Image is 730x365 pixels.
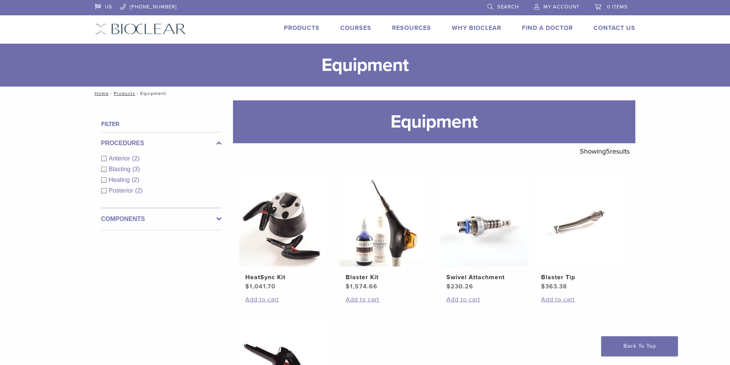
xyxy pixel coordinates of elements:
a: Resources [392,24,431,32]
a: Products [114,91,135,96]
h1: Equipment [233,100,635,143]
span: Blasting [109,166,133,172]
a: Blaster KitBlaster Kit $1,574.66 [339,178,428,291]
h2: Blaster Tip [541,273,617,282]
span: / [135,92,140,95]
a: Add to cart: “HeatSync Kit” [245,295,321,304]
bdi: 1,574.66 [346,283,377,290]
img: Swivel Attachment [440,178,528,267]
span: $ [541,283,545,290]
bdi: 363.38 [541,283,567,290]
bdi: 1,041.70 [245,283,276,290]
span: $ [446,283,451,290]
a: Blaster TipBlaster Tip $363.38 [535,178,624,291]
span: 0 items [607,4,628,10]
p: Showing results [580,143,630,159]
h2: Swivel Attachment [446,273,522,282]
a: Add to cart: “Blaster Tip” [541,295,617,304]
a: Contact Us [594,24,635,32]
span: (3) [132,166,140,172]
img: HeatSync Kit [239,178,327,267]
span: (2) [132,177,139,183]
span: 5 [606,147,610,155]
span: $ [346,283,350,290]
span: Posterior [109,187,135,194]
a: Products [284,24,320,32]
img: Blaster Tip [535,178,623,267]
a: HeatSync KitHeatSync Kit $1,041.70 [239,178,328,291]
bdi: 230.26 [446,283,473,290]
label: Components [101,214,221,224]
span: (2) [132,155,140,162]
h4: Filter [101,119,221,129]
span: Search [497,4,519,10]
span: (2) [135,187,143,194]
img: Bioclear [95,23,186,34]
span: $ [245,283,249,290]
span: Anterior [109,155,132,162]
a: Add to cart: “Blaster Kit” [346,295,422,304]
img: Blaster Kit [340,178,428,267]
span: My Account [543,4,579,10]
a: Why Bioclear [452,24,501,32]
a: Home [92,91,109,96]
a: Swivel AttachmentSwivel Attachment $230.26 [440,178,529,291]
a: Courses [340,24,371,32]
a: Add to cart: “Swivel Attachment” [446,295,522,304]
a: Find A Doctor [522,24,573,32]
a: Back To Top [601,336,678,356]
h2: HeatSync Kit [245,273,321,282]
nav: Equipment [89,87,641,100]
span: / [109,92,114,95]
h2: Blaster Kit [346,273,422,282]
span: Heating [109,177,132,183]
label: Procedures [101,139,221,148]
